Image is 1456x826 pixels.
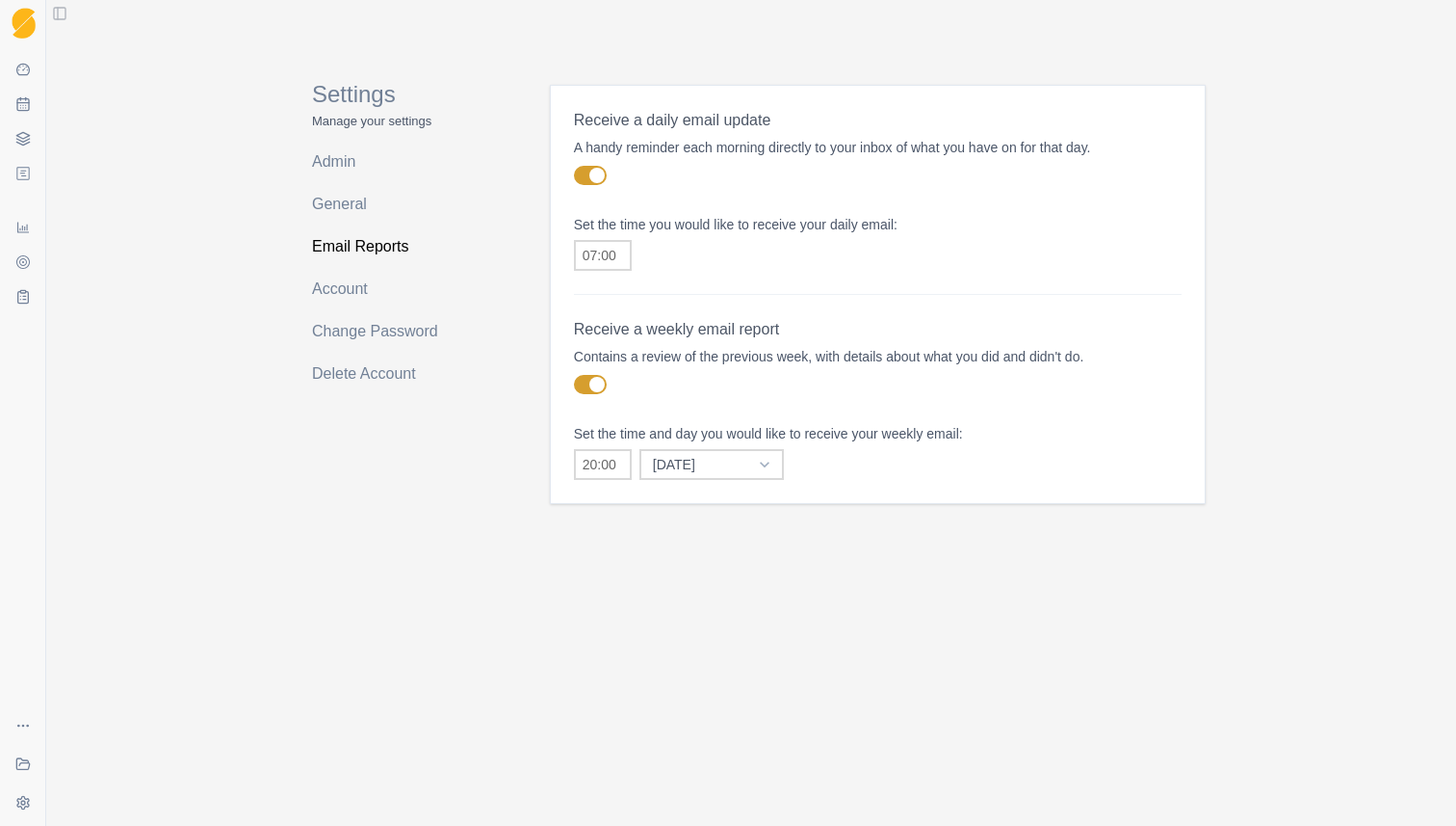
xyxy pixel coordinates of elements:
div: Contains a review of the previous week, with details about what you did and didn't do. [574,349,1170,364]
a: Admin [312,147,465,177]
a: General [312,189,465,220]
div: Receive a weekly email report [574,318,1170,341]
p: Manage your settings [312,112,465,131]
a: Logo [8,8,39,39]
div: Receive a daily email update [574,109,1170,132]
div: Set the time you would like to receive your daily email: [574,217,1170,232]
div: Set the time and day you would like to receive your weekly email: [574,426,1170,441]
p: Settings [312,77,465,112]
a: Change Password [312,316,465,347]
a: Delete Account [312,359,465,389]
a: Account [312,274,465,305]
img: Logo [12,8,36,40]
button: Settings [8,787,39,818]
div: A handy reminder each morning directly to your inbox of what you have on for that day. [574,140,1170,155]
a: Email Reports [312,231,465,262]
